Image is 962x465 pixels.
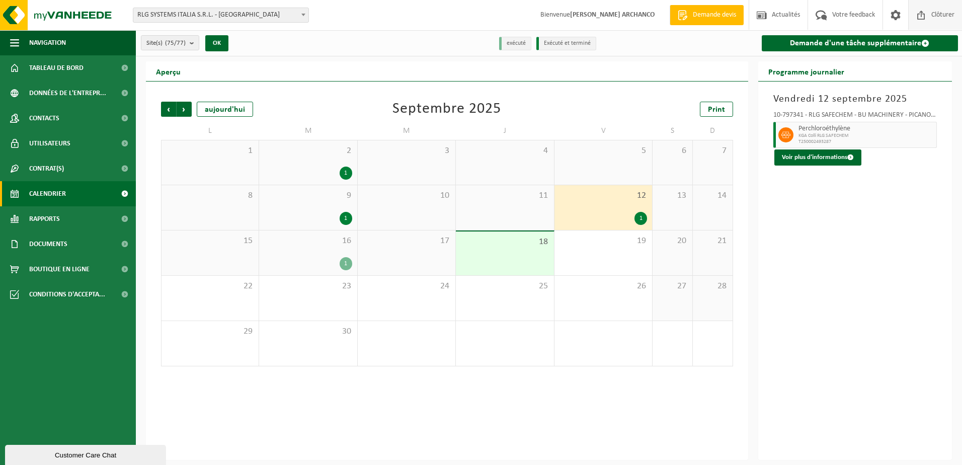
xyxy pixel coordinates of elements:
[29,131,70,156] span: Utilisateurs
[773,112,937,122] div: 10-797341 - RLG SAFECHEM - BU MACHINERY - PICANOLZONE - IEPER
[798,133,934,139] span: KGA Colli RLG SAFECHEM
[461,237,548,248] span: 18
[559,281,647,292] span: 26
[363,145,450,157] span: 3
[363,236,450,247] span: 17
[690,10,739,20] span: Demande devis
[461,190,548,201] span: 11
[456,122,554,140] td: J
[29,55,84,81] span: Tableau de bord
[698,281,728,292] span: 28
[363,190,450,201] span: 10
[634,212,647,225] div: 1
[264,236,352,247] span: 16
[798,139,934,145] span: T250002493287
[700,102,733,117] a: Print
[264,326,352,337] span: 30
[146,36,186,51] span: Site(s)
[141,35,199,50] button: Site(s)(75/77)
[29,282,105,307] span: Conditions d'accepta...
[762,35,958,51] a: Demande d'une tâche supplémentaire
[264,190,352,201] span: 9
[29,181,66,206] span: Calendrier
[758,61,854,81] h2: Programme journalier
[29,106,59,131] span: Contacts
[165,40,186,46] count: (75/77)
[554,122,653,140] td: V
[536,37,596,50] li: Exécuté et terminé
[698,236,728,247] span: 21
[499,37,531,50] li: exécuté
[167,281,254,292] span: 22
[340,212,352,225] div: 1
[177,102,192,117] span: Suivant
[798,125,934,133] span: Perchloroéthylène
[653,122,693,140] td: S
[670,5,744,25] a: Demande devis
[340,167,352,180] div: 1
[161,102,176,117] span: Précédent
[205,35,228,51] button: OK
[167,326,254,337] span: 29
[658,281,687,292] span: 27
[698,145,728,157] span: 7
[658,236,687,247] span: 20
[392,102,501,117] div: Septembre 2025
[658,145,687,157] span: 6
[161,122,259,140] td: L
[259,122,357,140] td: M
[29,156,64,181] span: Contrat(s)
[167,145,254,157] span: 1
[29,81,106,106] span: Données de l'entrepr...
[658,190,687,201] span: 13
[559,145,647,157] span: 5
[340,257,352,270] div: 1
[363,281,450,292] span: 24
[461,281,548,292] span: 25
[773,92,937,107] h3: Vendredi 12 septembre 2025
[698,190,728,201] span: 14
[29,231,67,257] span: Documents
[570,11,655,19] strong: [PERSON_NAME] ARCHANCO
[29,30,66,55] span: Navigation
[358,122,456,140] td: M
[167,190,254,201] span: 8
[5,443,168,465] iframe: chat widget
[559,236,647,247] span: 19
[264,281,352,292] span: 23
[29,257,90,282] span: Boutique en ligne
[146,61,191,81] h2: Aperçu
[461,145,548,157] span: 4
[559,190,647,201] span: 12
[133,8,309,23] span: RLG SYSTEMS ITALIA S.R.L. - TORINO
[197,102,253,117] div: aujourd'hui
[693,122,733,140] td: D
[264,145,352,157] span: 2
[29,206,60,231] span: Rapports
[167,236,254,247] span: 15
[708,106,725,114] span: Print
[774,149,861,166] button: Voir plus d'informations
[133,8,308,22] span: RLG SYSTEMS ITALIA S.R.L. - TORINO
